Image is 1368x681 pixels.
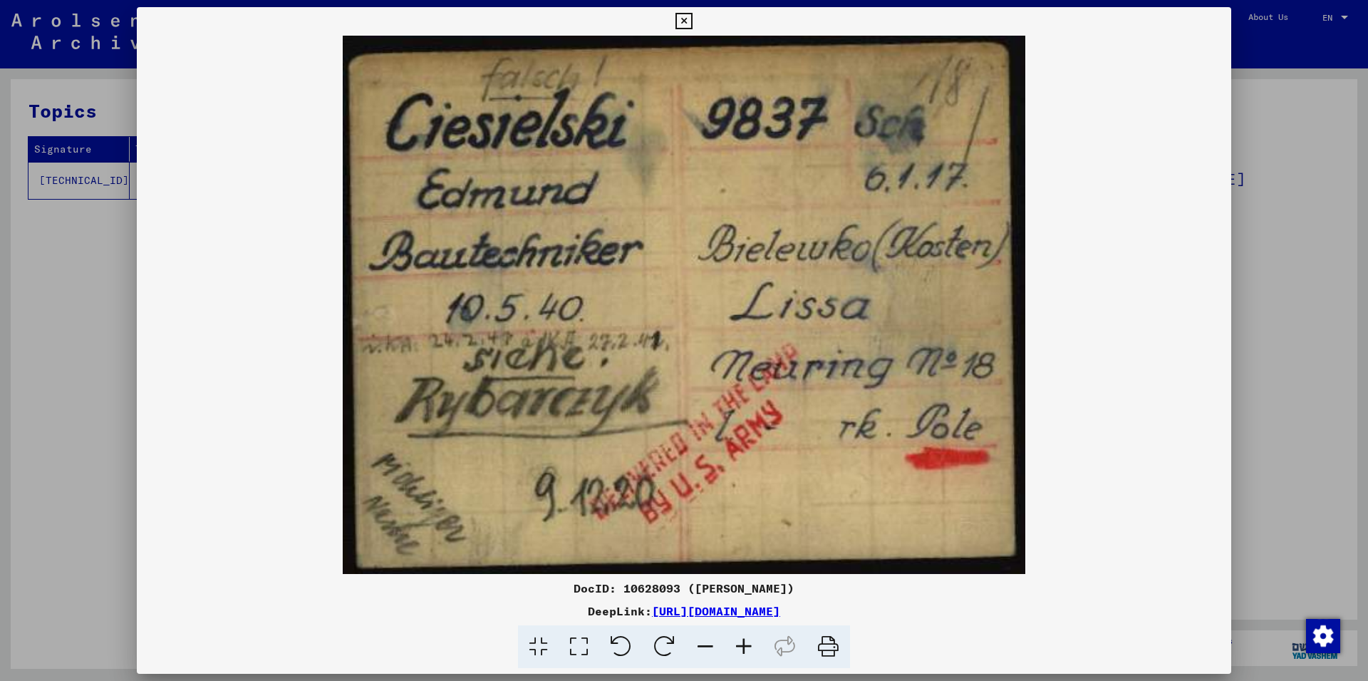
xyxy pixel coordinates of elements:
[137,580,1231,597] div: DocID: 10628093 ([PERSON_NAME])
[137,36,1231,574] img: 001.jpg
[652,604,780,618] a: [URL][DOMAIN_NAME]
[1306,619,1340,653] img: Change consent
[137,603,1231,620] div: DeepLink:
[1305,618,1339,652] div: Change consent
